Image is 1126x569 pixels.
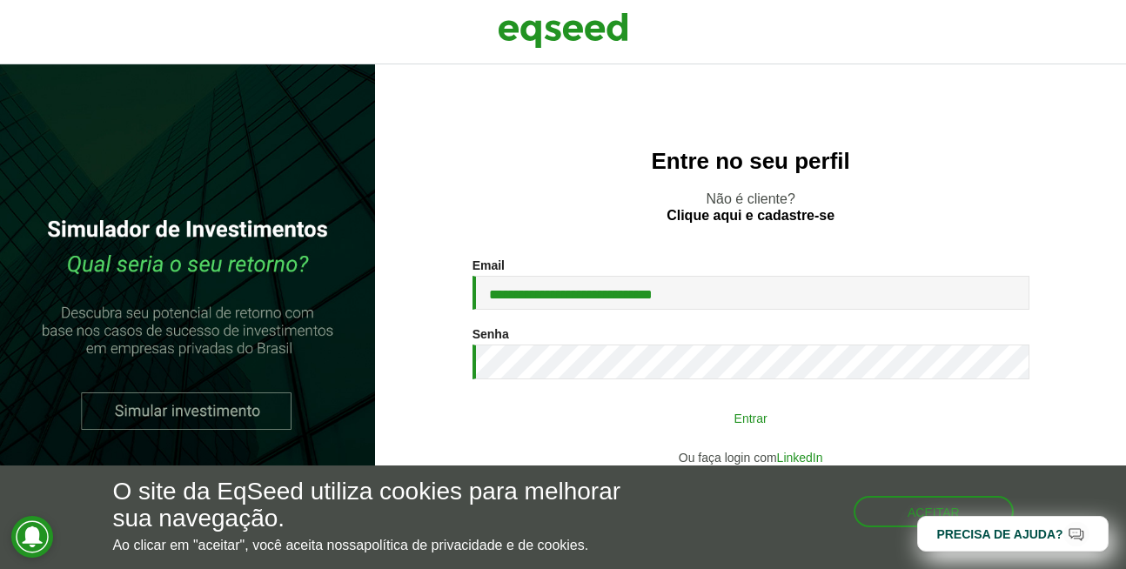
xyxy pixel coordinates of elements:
img: EqSeed Logo [498,9,628,52]
button: Entrar [525,401,977,434]
h5: O site da EqSeed utiliza cookies para melhorar sua navegação. [112,479,653,532]
label: Email [473,259,505,271]
button: Aceitar [854,496,1014,527]
div: Ou faça login com [473,452,1029,464]
a: LinkedIn [777,452,823,464]
h2: Entre no seu perfil [410,149,1091,174]
p: Não é cliente? [410,191,1091,224]
a: política de privacidade e de cookies [364,539,585,552]
p: Ao clicar em "aceitar", você aceita nossa . [112,537,653,553]
label: Senha [473,328,509,340]
a: Clique aqui e cadastre-se [667,209,834,223]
